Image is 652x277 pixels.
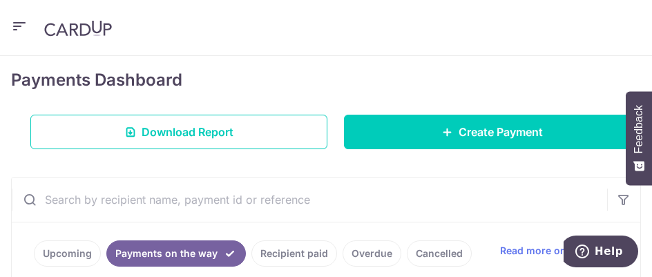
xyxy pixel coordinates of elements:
iframe: Opens a widget where you can find more information [564,236,638,270]
a: Overdue [343,240,401,267]
a: Upcoming [34,240,101,267]
span: Read more on statuses [500,244,610,258]
span: Create Payment [459,124,543,140]
a: Read more on statuses [500,244,624,258]
img: CardUp [44,20,112,37]
a: Create Payment [344,115,641,149]
span: Download Report [142,124,233,140]
button: Feedback - Show survey [626,91,652,185]
input: Search by recipient name, payment id or reference [12,178,607,222]
a: Payments on the way [106,240,246,267]
span: Feedback [633,105,645,153]
h4: Payments Dashboard [11,68,182,93]
a: Download Report [30,115,327,149]
a: Recipient paid [251,240,337,267]
a: Cancelled [407,240,472,267]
